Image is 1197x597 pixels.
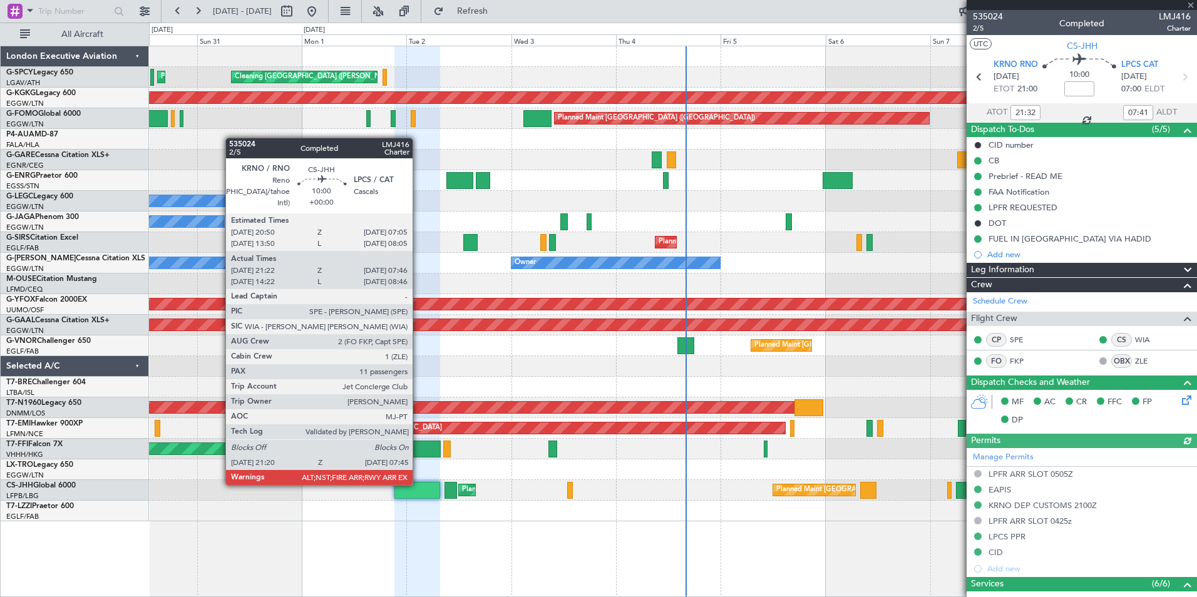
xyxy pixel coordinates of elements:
[6,450,43,459] a: VHHH/HKG
[6,110,38,118] span: G-FOMO
[1159,23,1191,34] span: Charter
[6,337,37,345] span: G-VNOR
[1121,83,1141,96] span: 07:00
[6,420,31,427] span: T7-EMI
[6,347,39,356] a: EGLF/FAB
[6,296,87,304] a: G-YFOXFalcon 2000EX
[33,30,132,39] span: All Aircraft
[6,317,35,324] span: G-GAAL
[1144,83,1164,96] span: ELDT
[6,69,73,76] a: G-SPCYLegacy 650
[971,263,1034,277] span: Leg Information
[6,461,33,469] span: LX-TRO
[161,68,305,86] div: Planned Maint Athens ([PERSON_NAME] Intl)
[6,285,43,294] a: LFMD/CEQ
[989,233,1151,244] div: FUEL IN [GEOGRAPHIC_DATA] VIA HADID
[6,441,28,448] span: T7-FFI
[6,326,44,335] a: EGGW/LTN
[6,161,44,170] a: EGNR/CEG
[987,106,1007,119] span: ATOT
[511,34,616,46] div: Wed 3
[6,243,39,253] a: EGLF/FAB
[6,89,76,97] a: G-KGKGLegacy 600
[6,471,44,480] a: EGGW/LTN
[6,193,33,200] span: G-LEGC
[6,181,39,191] a: EGSS/STN
[1156,106,1177,119] span: ALDT
[721,34,825,46] div: Fri 5
[38,2,110,21] input: Trip Number
[6,120,44,129] a: EGGW/LTN
[971,278,992,292] span: Crew
[6,441,63,448] a: T7-FFIFalcon 7X
[353,439,562,458] div: Planned Maint [GEOGRAPHIC_DATA] ([GEOGRAPHIC_DATA] Intl)
[197,34,302,46] div: Sun 31
[1012,396,1024,409] span: MF
[986,354,1007,368] div: FO
[987,249,1191,260] div: Add new
[989,218,1006,228] div: DOT
[659,233,856,252] div: Planned Maint [GEOGRAPHIC_DATA] ([GEOGRAPHIC_DATA])
[1111,354,1132,368] div: OBX
[6,305,44,315] a: UUMO/OSF
[973,295,1027,308] a: Schedule Crew
[446,7,499,16] span: Refresh
[1121,71,1147,83] span: [DATE]
[1010,355,1038,367] a: FKP
[6,151,110,159] a: G-GARECessna Citation XLS+
[1135,355,1163,367] a: ZLE
[754,336,952,355] div: Planned Maint [GEOGRAPHIC_DATA] ([GEOGRAPHIC_DATA])
[1076,396,1087,409] span: CR
[6,234,78,242] a: G-SIRSCitation Excel
[6,131,58,138] a: P4-AUAMD-87
[6,99,44,108] a: EGGW/LTN
[826,34,930,46] div: Sat 6
[6,89,36,97] span: G-KGKG
[428,1,503,21] button: Refresh
[6,317,110,324] a: G-GAALCessna Citation XLS+
[6,110,81,118] a: G-FOMOGlobal 6000
[6,69,33,76] span: G-SPCY
[462,481,659,499] div: Planned Maint [GEOGRAPHIC_DATA] ([GEOGRAPHIC_DATA])
[1152,123,1170,136] span: (5/5)
[6,461,73,469] a: LX-TROLegacy 650
[6,78,40,88] a: LGAV/ATH
[6,512,39,521] a: EGLF/FAB
[6,482,33,489] span: CS-JHH
[6,399,81,407] a: T7-N1960Legacy 650
[322,419,442,437] div: Planned Maint [GEOGRAPHIC_DATA]
[1012,414,1023,427] span: DP
[1017,83,1037,96] span: 21:00
[973,23,1003,34] span: 2/5
[6,202,44,212] a: EGGW/LTN
[6,379,32,386] span: T7-BRE
[989,186,1049,197] div: FAA Notification
[6,503,32,510] span: T7-LZZI
[989,202,1057,213] div: LPFR REQUESTED
[989,140,1034,150] div: CID number
[6,213,79,221] a: G-JAGAPhenom 300
[1152,577,1170,590] span: (6/6)
[989,155,999,166] div: CB
[1107,396,1122,409] span: FFC
[304,25,325,36] div: [DATE]
[971,123,1034,137] span: Dispatch To-Dos
[6,420,83,427] a: T7-EMIHawker 900XP
[1059,17,1104,30] div: Completed
[6,409,45,418] a: DNMM/LOS
[152,25,173,36] div: [DATE]
[6,337,91,345] a: G-VNORChallenger 650
[6,264,44,273] a: EGGW/LTN
[776,481,974,499] div: Planned Maint [GEOGRAPHIC_DATA] ([GEOGRAPHIC_DATA])
[989,171,1062,181] div: Prebrief - READ ME
[616,34,721,46] div: Thu 4
[1135,334,1163,345] a: WIA
[1111,333,1132,347] div: CS
[6,482,76,489] a: CS-JHHGlobal 6000
[6,140,39,150] a: FALA/HLA
[994,59,1038,71] span: KRNO RNO
[406,34,511,46] div: Tue 2
[986,333,1007,347] div: CP
[6,213,35,221] span: G-JAGA
[6,193,73,200] a: G-LEGCLegacy 600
